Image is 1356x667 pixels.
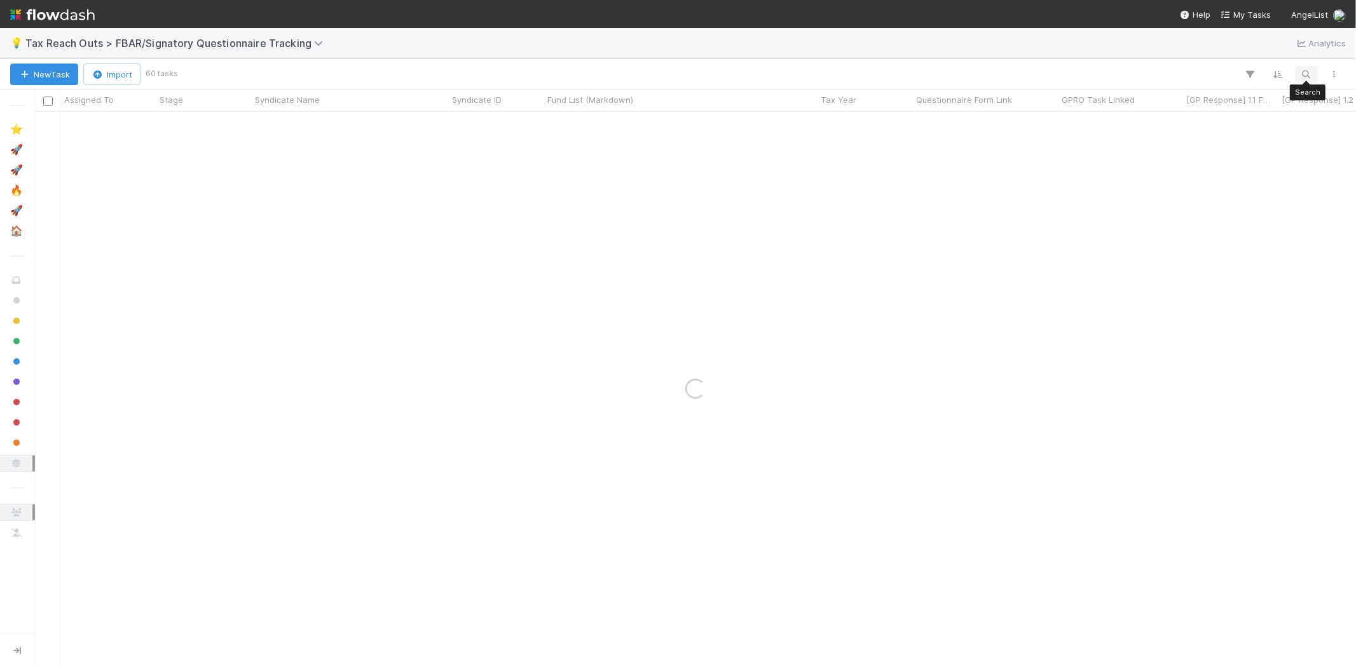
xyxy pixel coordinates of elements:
[25,37,329,50] span: Tax Reach Outs > FBAR/Signatory Questionnaire Tracking
[916,93,1012,106] span: Questionnaire Form Link
[452,93,502,106] span: Syndicate ID
[10,124,23,135] span: ⭐
[1221,10,1271,20] span: My Tasks
[43,97,53,106] input: Toggle All Rows Selected
[1186,93,1275,106] span: [GP Response] 1.1 FBAR Confirmation
[547,93,633,106] span: Fund List (Markdown)
[1333,9,1346,22] img: avatar_66854b90-094e-431f-b713-6ac88429a2b8.png
[1221,8,1271,21] a: My Tasks
[10,144,23,155] span: 🚀
[10,226,23,236] span: 🏠
[10,185,23,196] span: 🔥
[10,205,23,216] span: 🚀
[1180,8,1210,21] div: Help
[10,64,78,85] button: NewTask
[1296,36,1346,51] a: Analytics
[83,64,140,85] button: Import
[255,93,320,106] span: Syndicate Name
[1062,93,1135,106] span: GPRO Task Linked
[10,37,23,48] span: 💡
[10,4,95,25] img: logo-inverted-e16ddd16eac7371096b0.svg
[64,93,114,106] span: Assigned To
[10,165,23,175] span: 🚀
[160,93,183,106] span: Stage
[821,93,856,106] span: Tax Year
[1291,10,1328,20] span: AngelList
[146,68,178,79] small: 60 tasks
